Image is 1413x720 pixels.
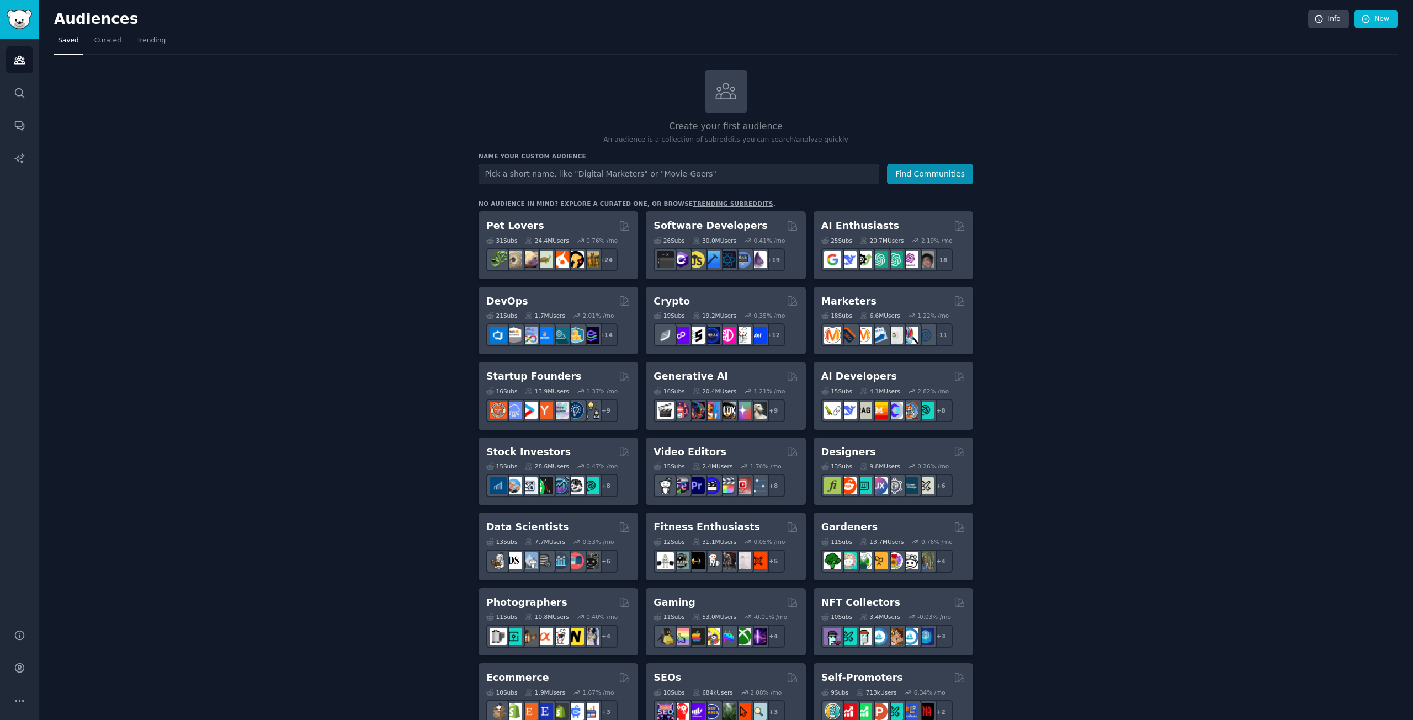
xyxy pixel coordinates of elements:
img: Emailmarketing [870,327,888,344]
img: OpenSeaNFT [870,628,888,645]
img: indiehackers [551,402,569,419]
img: turtle [536,251,553,268]
img: ycombinator [536,402,553,419]
div: 31.1M Users [693,538,736,546]
img: SonyAlpha [536,628,553,645]
div: 2.19 % /mo [921,237,953,244]
div: -0.03 % /mo [917,613,951,621]
img: shopify [505,703,522,720]
div: 684k Users [693,689,733,696]
h2: Photographers [486,596,567,610]
h2: Designers [821,445,876,459]
img: GoogleSearchConsole [734,703,751,720]
div: 19 Sub s [654,312,684,319]
img: 0xPolygon [672,327,689,344]
img: analog [490,628,507,645]
img: csharp [672,251,689,268]
img: ecommercemarketing [567,703,584,720]
a: Curated [91,32,125,55]
h2: SEOs [654,671,681,685]
img: personaltraining [750,552,767,569]
div: + 18 [929,248,953,271]
img: platformengineering [551,327,569,344]
img: MistralAI [870,402,888,419]
img: seogrowth [688,703,705,720]
img: MarketingResearch [901,327,918,344]
img: AppIdeas [824,703,841,720]
img: UX_Design [917,477,934,494]
div: 0.41 % /mo [754,237,785,244]
div: 28.6M Users [525,462,569,470]
img: Nikon [567,628,584,645]
img: canon [551,628,569,645]
a: Saved [54,32,83,55]
div: 19.2M Users [693,312,736,319]
div: 3.4M Users [860,613,900,621]
img: startup [520,402,538,419]
img: XboxGamers [734,628,751,645]
img: EntrepreneurRideAlong [490,402,507,419]
img: learnjavascript [688,251,705,268]
div: + 8 [762,474,785,497]
a: Info [1308,10,1349,29]
img: dropship [490,703,507,720]
h2: Fitness Enthusiasts [654,520,760,534]
img: dalle2 [672,402,689,419]
div: 20.4M Users [693,387,736,395]
img: reviewmyshopify [551,703,569,720]
img: typography [824,477,841,494]
div: + 11 [929,323,953,346]
img: macgaming [688,628,705,645]
div: 15 Sub s [821,387,852,395]
img: Etsy [520,703,538,720]
div: + 9 [762,399,785,422]
img: logodesign [840,477,857,494]
div: 1.22 % /mo [917,312,949,319]
img: ethfinance [657,327,674,344]
img: analytics [551,552,569,569]
div: + 4 [929,550,953,573]
h2: Generative AI [654,370,728,383]
img: ProductHunters [870,703,888,720]
img: swingtrading [567,477,584,494]
div: 10 Sub s [821,613,852,621]
div: No audience in mind? Explore a curated one, or browse . [479,200,775,207]
input: Pick a short name, like "Digital Marketers" or "Movie-Goers" [479,164,879,184]
div: + 5 [762,550,785,573]
img: DigitalItems [917,628,934,645]
img: Docker_DevOps [520,327,538,344]
img: DevOpsLinks [536,327,553,344]
h2: NFT Collectors [821,596,900,610]
img: ethstaker [688,327,705,344]
div: 31 Sub s [486,237,517,244]
div: 16 Sub s [654,387,684,395]
div: 10 Sub s [486,689,517,696]
div: + 6 [929,474,953,497]
div: + 8 [929,399,953,422]
img: AskMarketing [855,327,872,344]
img: postproduction [750,477,767,494]
img: AIDevelopersSociety [917,402,934,419]
img: NFTmarket [855,628,872,645]
div: 9.8M Users [860,462,900,470]
h2: AI Enthusiasts [821,219,899,233]
img: ArtificalIntelligence [917,251,934,268]
h2: Data Scientists [486,520,569,534]
img: leopardgeckos [520,251,538,268]
div: 11 Sub s [486,613,517,621]
img: streetphotography [505,628,522,645]
img: UI_Design [855,477,872,494]
div: 13 Sub s [486,538,517,546]
img: editors [672,477,689,494]
div: 6.6M Users [860,312,900,319]
img: linux_gaming [657,628,674,645]
div: 4.1M Users [860,387,900,395]
img: TwitchStreaming [750,628,767,645]
img: software [657,251,674,268]
img: MachineLearning [490,552,507,569]
img: WeddingPhotography [582,628,599,645]
img: GardeningUK [870,552,888,569]
img: UrbanGardening [901,552,918,569]
a: trending subreddits [693,200,773,207]
img: SaaS [505,402,522,419]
